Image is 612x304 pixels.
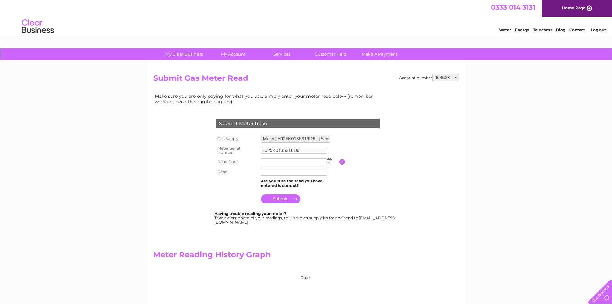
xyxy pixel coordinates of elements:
[304,48,357,60] a: Customer Help
[153,74,459,86] h2: Submit Gas Meter Read
[22,17,54,36] img: logo.png
[261,194,300,203] input: Submit
[158,48,211,60] a: My Clear Business
[214,167,259,177] th: Read
[339,159,345,165] input: Information
[533,27,552,32] a: Telecoms
[216,119,380,128] div: Submit Meter Read
[155,4,458,31] div: Clear Business is a trading name of Verastar Limited (registered in [GEOGRAPHIC_DATA] No. 3667643...
[214,211,397,225] div: Take a clear photo of your readings, tell us which supply it's for and send to [EMAIL_ADDRESS][DO...
[153,250,378,263] h2: Meter Reading History Graph
[569,27,585,32] a: Contact
[591,27,606,32] a: Log out
[491,3,535,11] a: 0333 014 3131
[214,157,259,167] th: Read Date
[153,92,378,106] td: Make sure you are only paying for what you use. Simply enter your meter read below (remember we d...
[255,48,308,60] a: Services
[515,27,529,32] a: Energy
[556,27,565,32] a: Blog
[214,144,259,157] th: Meter Serial Number
[198,269,378,280] div: Date
[214,211,286,216] b: Having trouble reading your meter?
[259,177,339,189] td: Are you sure the read you have entered is correct?
[499,27,511,32] a: Water
[207,48,260,60] a: My Account
[214,133,259,144] th: Gas Supply
[399,74,459,81] div: Account number
[353,48,406,60] a: Make A Payment
[327,158,332,163] img: ...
